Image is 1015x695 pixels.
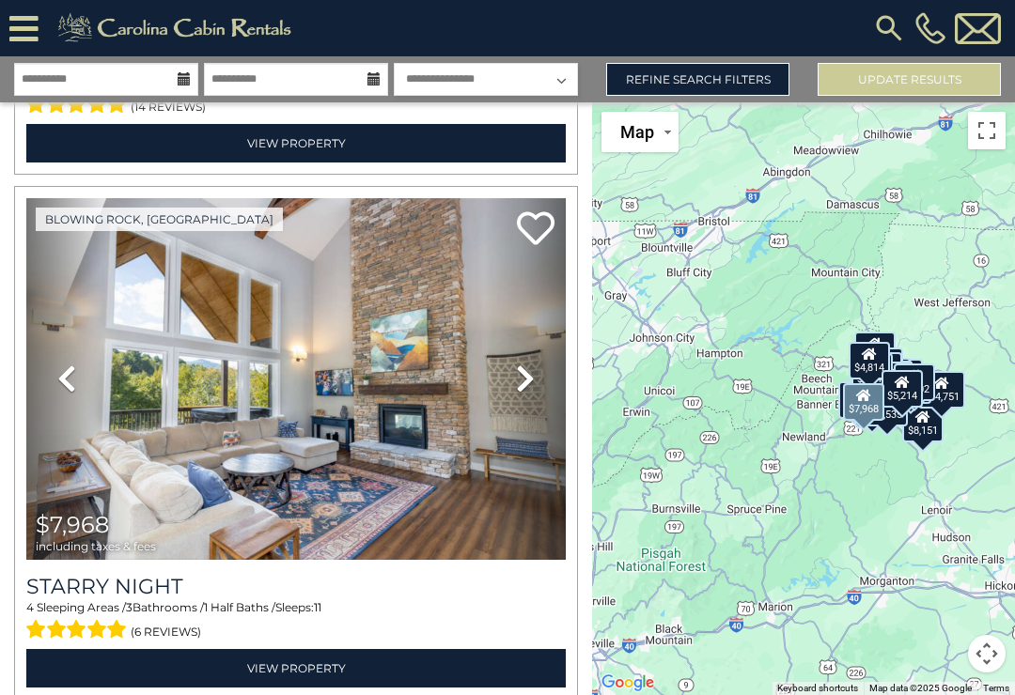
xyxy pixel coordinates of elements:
span: 3 [126,600,133,614]
img: thumbnail_163279558.jpeg [26,198,566,560]
div: $5,214 [882,369,923,407]
div: Sleeping Areas / Bathrooms / Sleeps: [26,599,566,644]
a: Refine Search Filters [606,63,789,96]
span: including taxes & fees [36,540,156,552]
div: $9,058 [838,380,880,418]
span: 4 [26,600,34,614]
a: Blowing Rock, [GEOGRAPHIC_DATA] [36,208,283,231]
button: Change map style [601,112,679,152]
div: $8,687 [854,331,896,368]
a: Terms [983,683,1009,693]
img: search-regular.svg [872,11,906,45]
div: $8,151 [902,404,944,441]
a: Starry Night [26,574,566,599]
span: $7,968 [36,511,109,538]
button: Update Results [818,63,1001,96]
span: Map data ©2025 Google [869,683,972,693]
img: Google [597,671,659,695]
a: View Property [26,124,566,162]
div: $3,535 [867,389,908,426]
span: 1 Half Baths / [204,600,275,614]
button: Keyboard shortcuts [777,682,858,695]
span: (14 reviews) [131,95,206,119]
div: $6,802 [894,363,935,400]
span: 11 [314,600,321,614]
div: $14,751 [918,371,965,409]
button: Map camera controls [968,635,1006,672]
a: View Property [26,649,566,687]
a: Open this area in Google Maps (opens a new window) [597,671,659,695]
a: Add to favorites [517,209,554,250]
span: Map [620,122,654,142]
span: (6 reviews) [131,620,201,644]
div: $7,968 [843,382,884,420]
a: [PHONE_NUMBER] [911,12,950,44]
img: Khaki-logo.png [48,9,307,47]
div: $4,814 [849,342,890,379]
button: Toggle fullscreen view [968,112,1006,149]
